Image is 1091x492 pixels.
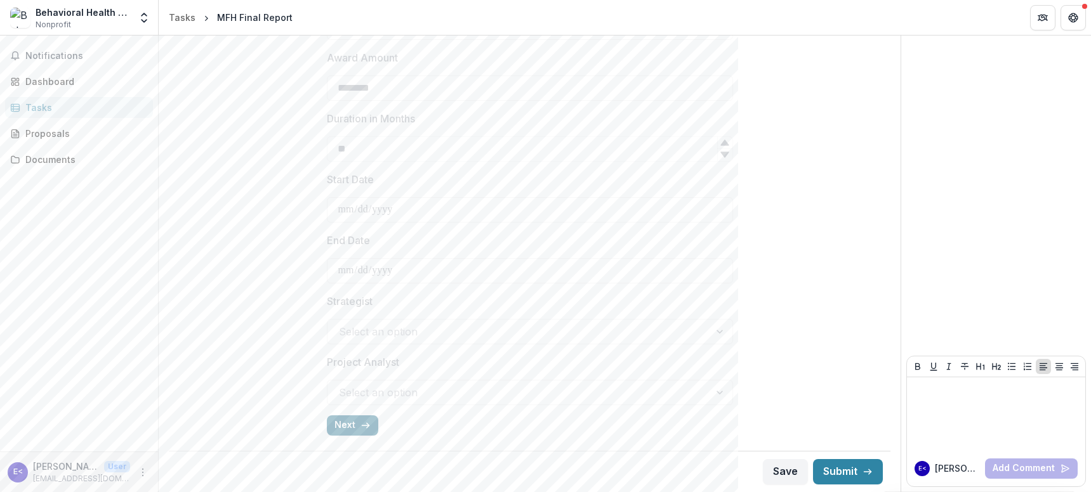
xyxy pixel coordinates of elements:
button: More [135,465,150,480]
p: [EMAIL_ADDRESS][DOMAIN_NAME] [33,473,130,484]
button: Align Center [1052,359,1067,374]
span: Notifications [25,51,148,61]
a: Documents [5,149,153,170]
img: Behavioral Health Network of Greater St. Louis [10,8,30,28]
button: Add Comment [985,458,1078,479]
button: Ordered List [1020,359,1035,374]
div: Tasks [169,11,195,24]
a: Tasks [164,8,201,27]
div: Elizabeth Gebhart <egebhart@bhnstl.org> [918,465,927,472]
p: User [104,461,130,472]
button: Bullet List [1004,359,1019,374]
p: Strategist [327,294,373,309]
button: Save [763,459,808,484]
button: Align Right [1067,359,1082,374]
p: Start Date [327,172,374,187]
button: Notifications [5,46,153,66]
button: Next [327,415,378,436]
button: Heading 1 [973,359,988,374]
div: Dashboard [25,75,143,88]
div: Documents [25,153,143,166]
a: Dashboard [5,71,153,92]
a: Tasks [5,97,153,118]
button: Strike [957,359,972,374]
button: Italicize [941,359,956,374]
p: Project Analyst [327,354,399,370]
button: Align Left [1036,359,1051,374]
span: Nonprofit [36,19,71,30]
p: Duration in Months [327,111,415,126]
button: Submit [813,459,883,484]
a: Proposals [5,123,153,144]
div: Behavioral Health Network of [GEOGRAPHIC_DATA][PERSON_NAME] [36,6,130,19]
button: Bold [910,359,925,374]
button: Partners [1030,5,1055,30]
button: Underline [926,359,941,374]
p: [PERSON_NAME] [935,462,980,475]
p: [PERSON_NAME] <[EMAIL_ADDRESS][DOMAIN_NAME]> [33,460,99,473]
button: Open entity switcher [135,5,153,30]
button: Heading 2 [989,359,1004,374]
div: Tasks [25,101,143,114]
div: MFH Final Report [217,11,293,24]
p: Award Amount [327,50,398,65]
nav: breadcrumb [164,8,298,27]
button: Get Help [1061,5,1086,30]
p: End Date [327,233,370,248]
div: Proposals [25,127,143,140]
div: Elizabeth Gebhart <egebhart@bhnstl.org> [13,468,23,476]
